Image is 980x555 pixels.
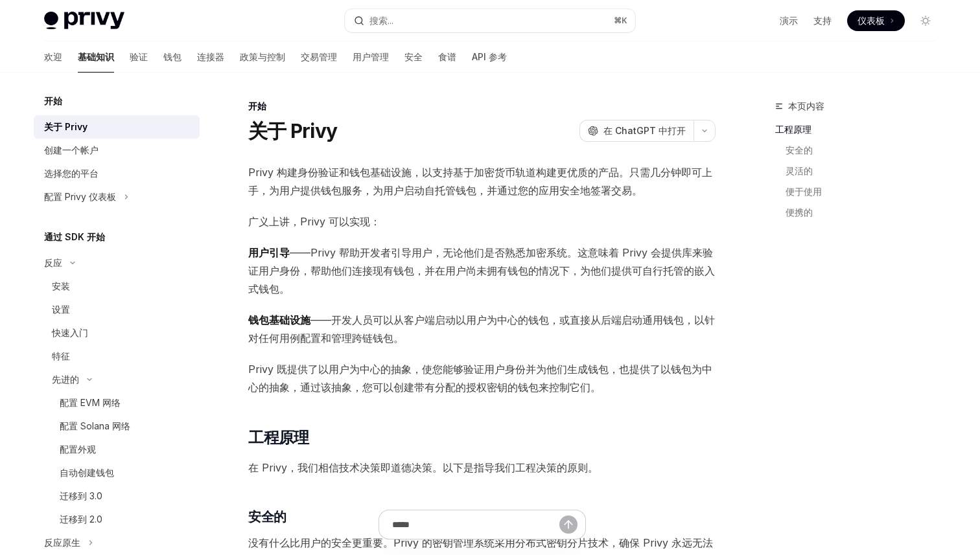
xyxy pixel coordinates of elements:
font: ⌘ [614,16,622,25]
font: 特征 [52,350,70,361]
font: 配置 Privy 仪表板 [44,191,116,202]
button: 发送消息 [559,515,577,534]
a: 食谱 [438,41,456,73]
font: K [622,16,627,25]
font: 迁移到 2.0 [60,514,102,525]
a: 政策与控制 [240,41,285,73]
a: 特征 [34,345,200,368]
a: 连接器 [197,41,224,73]
font: 迁移到 3.0 [60,490,102,501]
input: 提问... [392,510,559,539]
font: 工程原理 [775,124,811,135]
font: 配置外观 [60,444,96,455]
a: 安装 [34,275,200,298]
a: 支持 [813,14,832,27]
button: 先进的 [34,368,200,391]
font: 欢迎 [44,51,62,62]
font: 反应 [44,257,62,268]
font: 支持 [813,15,832,26]
a: 配置 EVM 网络 [34,391,200,414]
font: 关于 Privy [44,121,87,132]
font: 食谱 [438,51,456,62]
font: 搜索... [369,15,393,26]
a: 用户管理 [353,41,389,73]
font: 配置 EVM 网络 [60,397,121,408]
font: 广义上讲，Privy 可以实现： [248,215,380,228]
a: 工程原理 [775,119,946,140]
font: 钱包 [163,51,181,62]
font: 通过 SDK 开始 [44,231,105,242]
font: 本页内容 [788,100,824,111]
font: 验证 [130,51,148,62]
font: Privy 构建身份验证和钱包基础设施，以支持基于加密货币轨道构建更优质的产品。只需几分钟即可上手，为用户提供钱包服务，为用户启动自托管钱包，并通过您的应用安全地签署交易。 [248,166,712,197]
a: API 参考 [472,41,507,73]
font: 交易管理 [301,51,337,62]
a: 欢迎 [44,41,62,73]
font: 在 Privy，我们相信技术决策即道德决策。以下是指导我们工程决策的原则。 [248,461,598,474]
font: 配置 Solana 网络 [60,420,130,431]
a: 仪表板 [847,10,905,31]
font: 开始 [44,95,62,106]
font: 自动创建钱包 [60,467,114,478]
a: 配置外观 [34,438,200,461]
font: 用户引导 [248,246,290,259]
a: 设置 [34,298,200,321]
a: 快速入门 [34,321,200,345]
font: 工程原理 [248,428,309,447]
a: 交易管理 [301,41,337,73]
a: 验证 [130,41,148,73]
font: 创建一个帐户 [44,144,99,155]
button: 配置 Privy 仪表板 [34,185,200,209]
a: 关于 Privy [34,115,200,139]
font: 关于 Privy [248,119,337,142]
font: 先进的 [52,374,79,385]
a: 配置 Solana 网络 [34,414,200,438]
button: 切换暗模式 [915,10,936,31]
a: 创建一个帐户 [34,139,200,162]
button: 搜索...⌘K [345,9,635,32]
a: 钱包 [163,41,181,73]
font: ——开发人员可以从客户端启动以用户为中心的钱包，或直接从后端启动通用钱包，以针对任何用例配置和管理跨链钱包。 [248,313,715,345]
font: ——Privy 帮助开发者引导用户，无论他们是否熟悉加密系统。这意味着 Privy 会提供库来验证用户身份，帮助他们连接现有钱包，并在用户尚未拥有钱包的情况下，为他们提供可自行托管的嵌入式钱包。 [248,246,715,295]
font: 便于使用 [786,186,822,197]
font: 演示 [780,15,798,26]
font: 选择您的平台 [44,168,99,179]
a: 迁移到 3.0 [34,484,200,508]
a: 灵活的 [775,161,946,181]
button: 反应 [34,251,200,275]
font: Privy 既提供了以用户为中心的抽象，使您能够验证用户身份并为他们生成钱包，也提供了以钱包为中心的抽象，通过该抽象，您可以创建带有分配的授权密钥的钱包来控制它们。 [248,363,712,394]
font: 在 ChatGPT 中打开 [603,125,686,136]
img: 灯光标志 [44,12,124,30]
a: 便于使用 [775,181,946,202]
font: API 参考 [472,51,507,62]
a: 便携的 [775,202,946,223]
font: 钱包基础设施 [248,313,310,326]
font: 灵活的 [786,165,813,176]
font: 基础知识 [78,51,114,62]
a: 演示 [780,14,798,27]
font: 政策与控制 [240,51,285,62]
a: 迁移到 2.0 [34,508,200,531]
font: 安全的 [786,144,813,155]
font: 设置 [52,304,70,315]
font: 安装 [52,280,70,291]
a: 安全 [404,41,423,73]
font: 开始 [248,100,266,111]
a: 自动创建钱包 [34,461,200,484]
a: 安全的 [775,140,946,161]
font: 用户管理 [353,51,389,62]
font: 快速入门 [52,327,88,338]
font: 反应原生 [44,537,80,548]
font: 仪表板 [857,15,885,26]
button: 在 ChatGPT 中打开 [579,120,694,142]
font: 连接器 [197,51,224,62]
a: 基础知识 [78,41,114,73]
font: 便携的 [786,207,813,218]
a: 选择您的平台 [34,162,200,185]
button: 反应原生 [34,531,200,554]
font: 安全 [404,51,423,62]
